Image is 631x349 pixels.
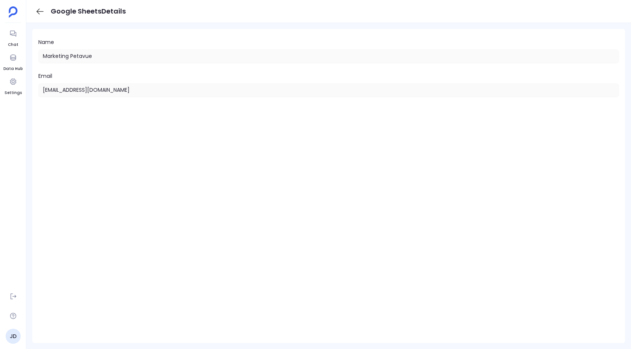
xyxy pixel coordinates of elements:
img: petavue logo [9,6,18,18]
span: Data Hub [3,66,23,72]
input: Name [38,49,619,63]
span: Chat [6,42,20,48]
label: Email [38,72,619,97]
a: Data Hub [3,51,23,72]
a: JD [6,329,21,344]
label: Name [38,38,619,63]
a: Settings [5,75,22,96]
span: Settings [5,90,22,96]
input: Email [38,83,619,97]
a: Chat [6,27,20,48]
h1: Google Sheets Details [51,6,126,17]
